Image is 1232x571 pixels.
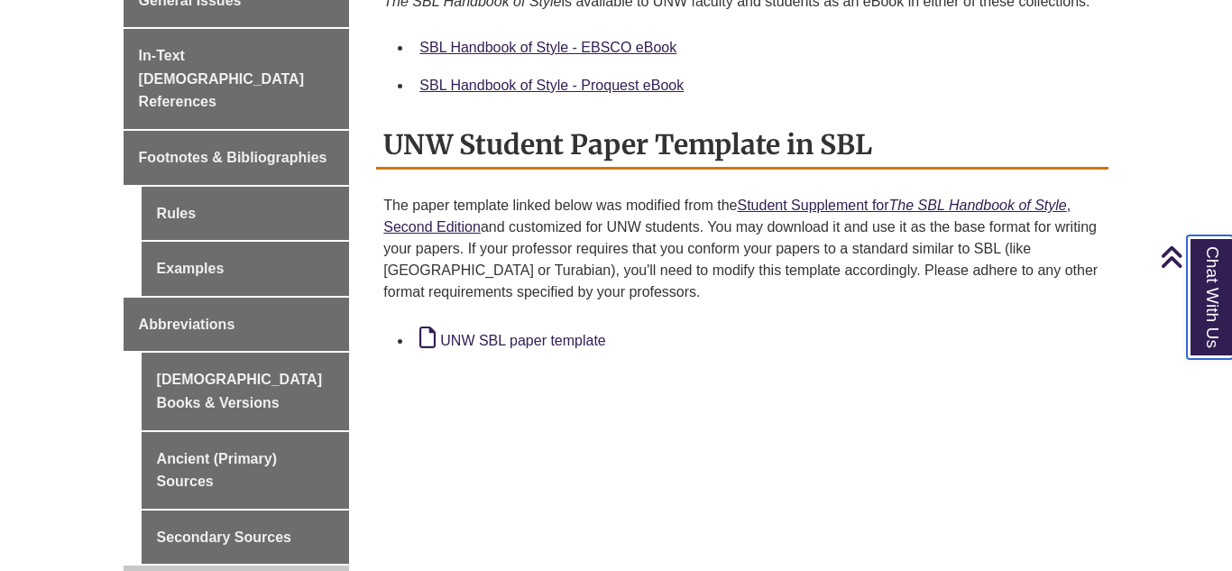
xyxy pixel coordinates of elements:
[419,333,605,348] a: UNW SBL paper template
[889,198,1067,213] em: The SBL Handbook of Style
[142,511,350,565] a: Secondary Sources
[376,122,1108,170] h2: UNW Student Paper Template in SBL
[124,29,350,129] a: In-Text [DEMOGRAPHIC_DATA] References
[124,298,350,352] a: Abbreviations
[419,40,676,55] a: SBL Handbook of Style - EBSCO eBook
[142,187,350,241] a: Rules
[142,242,350,296] a: Examples
[124,131,350,185] a: Footnotes & Bibliographies
[383,188,1101,310] p: The paper template linked below was modified from the and customized for UNW students. You may do...
[139,48,304,109] span: In-Text [DEMOGRAPHIC_DATA] References
[142,353,350,429] a: [DEMOGRAPHIC_DATA] Books & Versions
[419,78,684,93] a: SBL Handbook of Style - Proquest eBook
[1160,244,1227,269] a: Back to Top
[139,317,235,332] span: Abbreviations
[139,150,327,165] span: Footnotes & Bibliographies
[142,432,350,509] a: Ancient (Primary) Sources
